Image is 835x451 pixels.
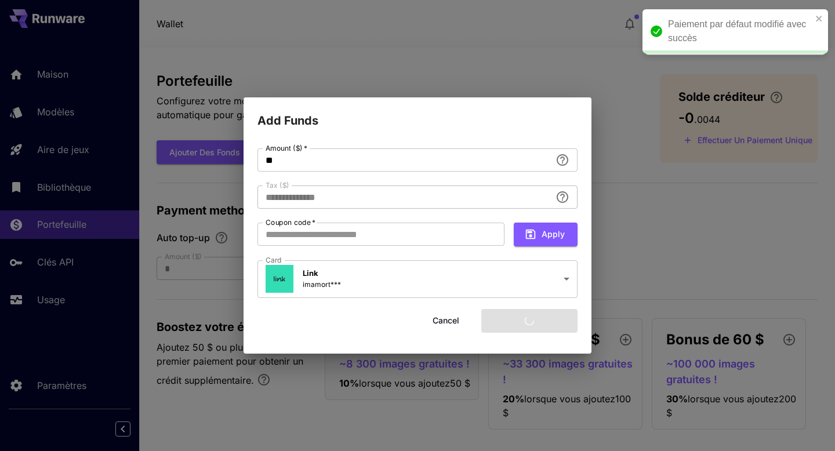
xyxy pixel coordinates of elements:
button: Apply [514,223,578,246]
label: Amount ($) [266,143,307,153]
button: Cancel [420,309,472,333]
label: Tax ($) [266,180,289,190]
button: fermer [815,14,823,23]
h2: Add Funds [244,97,591,130]
label: Coupon code [266,217,315,227]
label: Card [266,255,282,265]
p: Link [303,268,341,279]
font: Paiement par défaut modifié avec succès [668,19,806,43]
